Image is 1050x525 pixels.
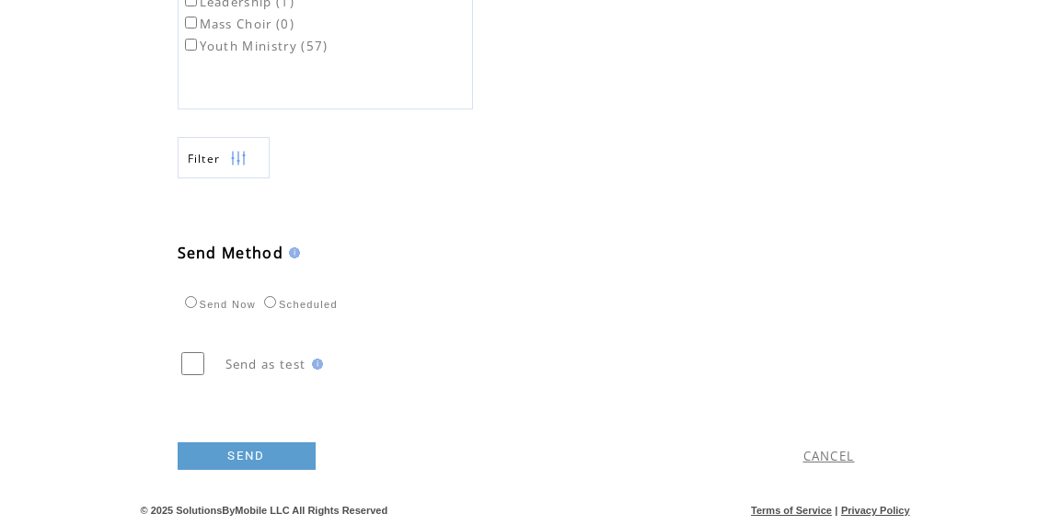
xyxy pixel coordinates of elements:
[841,505,910,516] a: Privacy Policy
[178,442,316,470] a: SEND
[178,137,270,178] a: Filter
[306,359,323,370] img: help.gif
[185,39,197,51] input: Youth Ministry (57)
[260,299,338,310] label: Scheduled
[185,296,197,308] input: Send Now
[181,16,295,32] label: Mass Choir (0)
[178,243,284,263] span: Send Method
[835,505,837,516] span: |
[181,38,329,54] label: Youth Ministry (57)
[803,448,855,464] a: CANCEL
[180,299,256,310] label: Send Now
[141,505,388,516] span: © 2025 SolutionsByMobile LLC All Rights Reserved
[185,17,197,29] input: Mass Choir (0)
[188,151,221,166] span: Show filters
[283,247,300,258] img: help.gif
[751,505,832,516] a: Terms of Service
[230,138,247,179] img: filters.png
[225,356,306,372] span: Send as test
[264,296,276,308] input: Scheduled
